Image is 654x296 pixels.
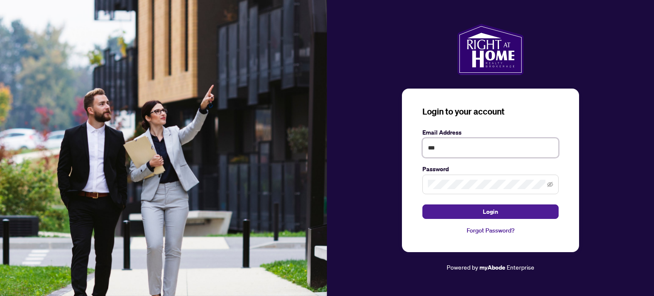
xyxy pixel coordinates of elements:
[422,164,559,174] label: Password
[422,106,559,118] h3: Login to your account
[547,181,553,187] span: eye-invisible
[479,263,505,272] a: myAbode
[422,226,559,235] a: Forgot Password?
[483,205,498,218] span: Login
[507,263,534,271] span: Enterprise
[447,263,478,271] span: Powered by
[422,204,559,219] button: Login
[457,24,523,75] img: ma-logo
[422,128,559,137] label: Email Address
